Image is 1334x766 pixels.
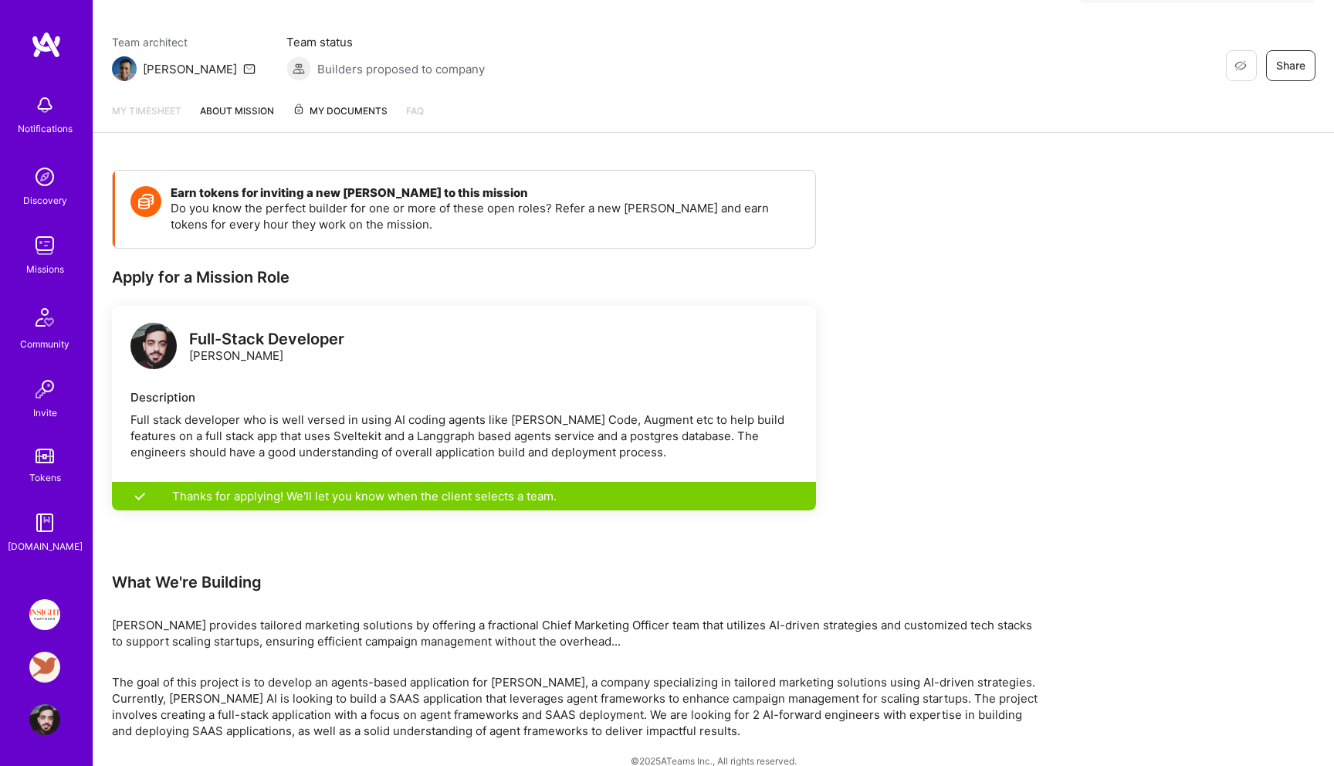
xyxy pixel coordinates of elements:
[31,31,62,59] img: logo
[286,34,485,50] span: Team status
[112,56,137,81] img: Team Architect
[243,63,256,75] i: icon Mail
[130,323,177,369] img: logo
[130,389,797,405] div: Description
[189,331,344,347] div: Full-Stack Developer
[293,103,388,120] span: My Documents
[36,449,54,463] img: tokens
[1276,58,1305,73] span: Share
[29,161,60,192] img: discovery
[29,507,60,538] img: guide book
[112,34,256,50] span: Team architect
[26,261,64,277] div: Missions
[317,61,485,77] span: Builders proposed to company
[130,186,161,217] img: Token icon
[23,192,67,208] div: Discovery
[112,103,181,132] a: My timesheet
[29,469,61,486] div: Tokens
[29,90,60,120] img: bell
[189,331,344,364] div: [PERSON_NAME]
[8,538,83,554] div: [DOMAIN_NAME]
[26,299,63,336] img: Community
[130,323,177,373] a: logo
[286,56,311,81] img: Builders proposed to company
[171,186,800,200] h4: Earn tokens for inviting a new [PERSON_NAME] to this mission
[20,336,69,352] div: Community
[25,599,64,630] a: Insight Partners: Data & AI - Sourcing
[1266,50,1315,81] button: Share
[112,674,1038,739] p: The goal of this project is to develop an agents-based application for [PERSON_NAME], a company s...
[171,200,800,232] p: Do you know the perfect builder for one or more of these open roles? Refer a new [PERSON_NAME] an...
[18,120,73,137] div: Notifications
[1234,59,1247,72] i: icon EyeClosed
[112,617,1038,649] div: [PERSON_NAME] provides tailored marketing solutions by offering a fractional Chief Marketing Offi...
[29,652,60,683] img: Robynn AI: Full-Stack Engineer to Build Multi-Agent Marketing Platform
[112,267,816,287] div: Apply for a Mission Role
[25,704,64,735] a: User Avatar
[293,103,388,132] a: My Documents
[29,599,60,630] img: Insight Partners: Data & AI - Sourcing
[112,482,816,510] div: Thanks for applying! We'll let you know when the client selects a team.
[33,405,57,421] div: Invite
[29,704,60,735] img: User Avatar
[406,103,424,132] a: FAQ
[112,572,1038,592] div: What We're Building
[29,230,60,261] img: teamwork
[200,103,274,132] a: About Mission
[25,652,64,683] a: Robynn AI: Full-Stack Engineer to Build Multi-Agent Marketing Platform
[130,412,797,460] div: Full stack developer who is well versed in using AI coding agents like [PERSON_NAME] Code, Augmen...
[143,61,237,77] div: [PERSON_NAME]
[29,374,60,405] img: Invite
